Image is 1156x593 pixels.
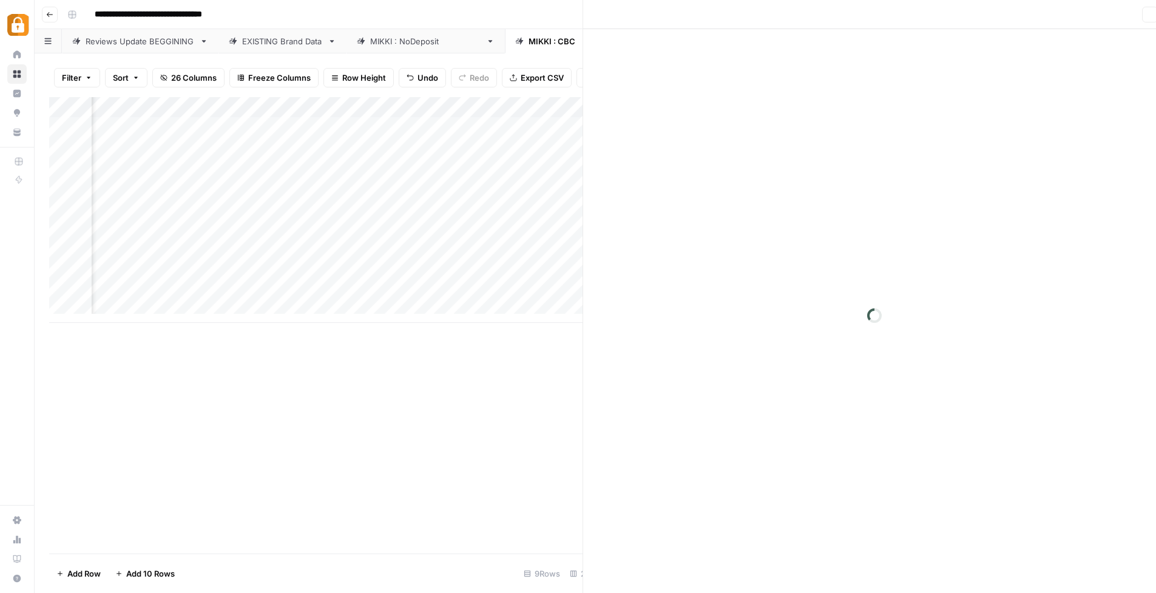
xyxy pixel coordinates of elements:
a: Insights [7,84,27,103]
a: Your Data [7,123,27,142]
img: Adzz Logo [7,14,29,36]
div: Reviews Update BEGGINING [86,35,195,47]
span: Filter [62,72,81,84]
span: Row Height [342,72,386,84]
span: Freeze Columns [248,72,311,84]
button: Row Height [323,68,394,87]
span: Sort [113,72,129,84]
a: Reviews Update BEGGINING [62,29,218,53]
div: [PERSON_NAME] : CBC [529,35,617,47]
div: [PERSON_NAME] : NoDeposit [370,35,481,47]
div: EXISTING Brand Data [242,35,323,47]
button: Undo [399,68,446,87]
span: Undo [417,72,438,84]
button: Add 10 Rows [108,564,182,583]
a: [PERSON_NAME] : CBC [505,29,641,53]
a: Settings [7,510,27,530]
span: Redo [470,72,489,84]
button: Add Row [49,564,108,583]
div: 9 Rows [519,564,565,583]
button: Workspace: Adzz [7,10,27,40]
div: 26/26 Columns [565,564,642,583]
button: 26 Columns [152,68,225,87]
button: Import CSV [576,68,647,87]
button: Freeze Columns [229,68,319,87]
button: Export CSV [502,68,572,87]
a: EXISTING Brand Data [218,29,346,53]
span: Add Row [67,568,101,580]
span: Export CSV [521,72,564,84]
button: Sort [105,68,147,87]
a: Learning Hub [7,549,27,569]
a: Opportunities [7,103,27,123]
span: 26 Columns [171,72,217,84]
button: Redo [451,68,497,87]
a: Home [7,45,27,64]
button: Help + Support [7,569,27,588]
button: Filter [54,68,100,87]
span: Add 10 Rows [126,568,175,580]
a: Usage [7,530,27,549]
a: [PERSON_NAME] : NoDeposit [346,29,505,53]
a: Browse [7,64,27,84]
